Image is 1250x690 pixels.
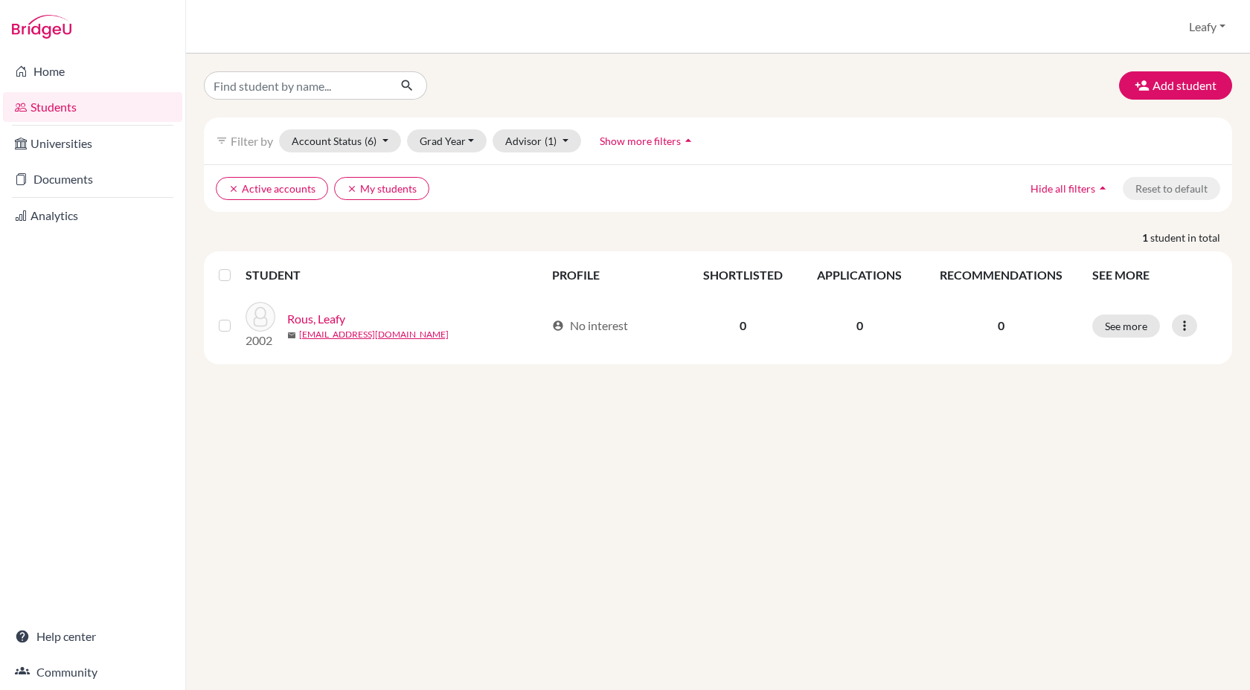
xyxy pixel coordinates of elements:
[216,135,228,146] i: filter_list
[929,317,1074,335] p: 0
[800,257,920,293] th: APPLICATIONS
[1150,230,1232,245] span: student in total
[287,331,296,340] span: mail
[204,71,388,100] input: Find student by name...
[600,135,681,147] span: Show more filters
[365,135,376,147] span: (6)
[299,328,449,341] a: [EMAIL_ADDRESS][DOMAIN_NAME]
[1182,13,1232,41] button: Leafy
[1083,257,1226,293] th: SEE MORE
[3,164,182,194] a: Documents
[543,257,686,293] th: PROFILE
[246,257,543,293] th: STUDENT
[545,135,557,147] span: (1)
[231,134,273,148] span: Filter by
[3,129,182,158] a: Universities
[216,177,328,200] button: clearActive accounts
[1119,71,1232,100] button: Add student
[228,184,239,194] i: clear
[920,257,1083,293] th: RECOMMENDATIONS
[1018,177,1123,200] button: Hide all filtersarrow_drop_up
[686,257,800,293] th: SHORTLISTED
[3,57,182,86] a: Home
[1123,177,1220,200] button: Reset to default
[246,302,275,332] img: Rous, Leafy
[3,92,182,122] a: Students
[1142,230,1150,245] strong: 1
[3,657,182,687] a: Community
[686,293,800,358] td: 0
[12,15,71,39] img: Bridge-U
[3,622,182,651] a: Help center
[407,129,487,152] button: Grad Year
[1095,181,1110,196] i: arrow_drop_up
[279,129,401,152] button: Account Status(6)
[246,332,275,349] p: 2002
[1092,315,1160,338] button: See more
[552,320,564,332] span: account_circle
[587,129,708,152] button: Show more filtersarrow_drop_up
[287,310,345,328] a: Rous, Leafy
[347,184,357,194] i: clear
[552,317,628,335] div: No interest
[800,293,920,358] td: 0
[3,201,182,230] a: Analytics
[681,133,696,148] i: arrow_drop_up
[334,177,429,200] button: clearMy students
[493,129,581,152] button: Advisor(1)
[1031,182,1095,195] span: Hide all filters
